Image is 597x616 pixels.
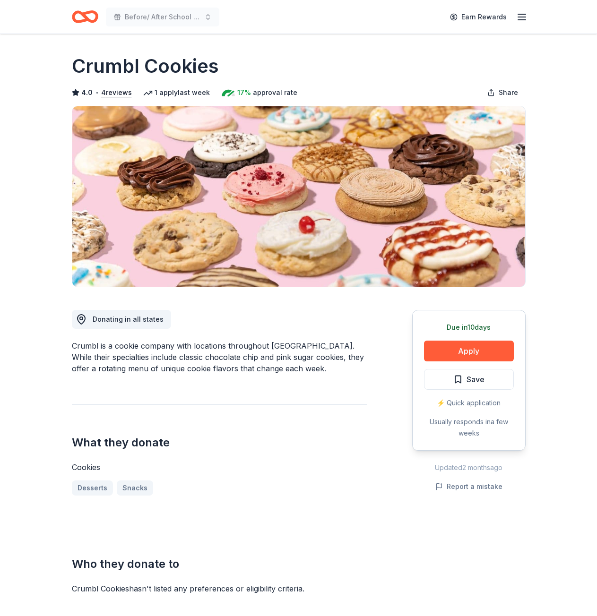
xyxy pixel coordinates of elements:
div: ⚡️ Quick application [424,397,514,409]
span: Share [499,87,518,98]
div: Usually responds in a few weeks [424,416,514,439]
h2: What they donate [72,435,367,450]
div: Crumbl is a cookie company with locations throughout [GEOGRAPHIC_DATA]. While their specialties i... [72,340,367,374]
div: Cookies [72,462,367,473]
span: approval rate [253,87,297,98]
button: Before/ After School Program [DATE]-[DATE] [106,8,219,26]
img: Image for Crumbl Cookies [72,106,525,287]
span: Donating in all states [93,315,164,323]
div: Due in 10 days [424,322,514,333]
button: Share [480,83,526,102]
button: Apply [424,341,514,361]
div: Crumbl Cookies hasn ' t listed any preferences or eligibility criteria. [72,583,367,594]
button: Save [424,369,514,390]
a: Desserts [72,480,113,496]
span: Before/ After School Program [DATE]-[DATE] [125,11,200,23]
h2: Who they donate to [72,556,367,572]
div: 1 apply last week [143,87,210,98]
span: 4.0 [81,87,93,98]
div: Updated 2 months ago [412,462,526,473]
span: Save [467,373,485,385]
span: 17% [237,87,251,98]
h1: Crumbl Cookies [72,53,219,79]
a: Snacks [117,480,153,496]
a: Home [72,6,98,28]
button: Report a mistake [435,481,502,492]
a: Earn Rewards [444,9,512,26]
button: 4reviews [101,87,132,98]
span: • [95,89,98,96]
